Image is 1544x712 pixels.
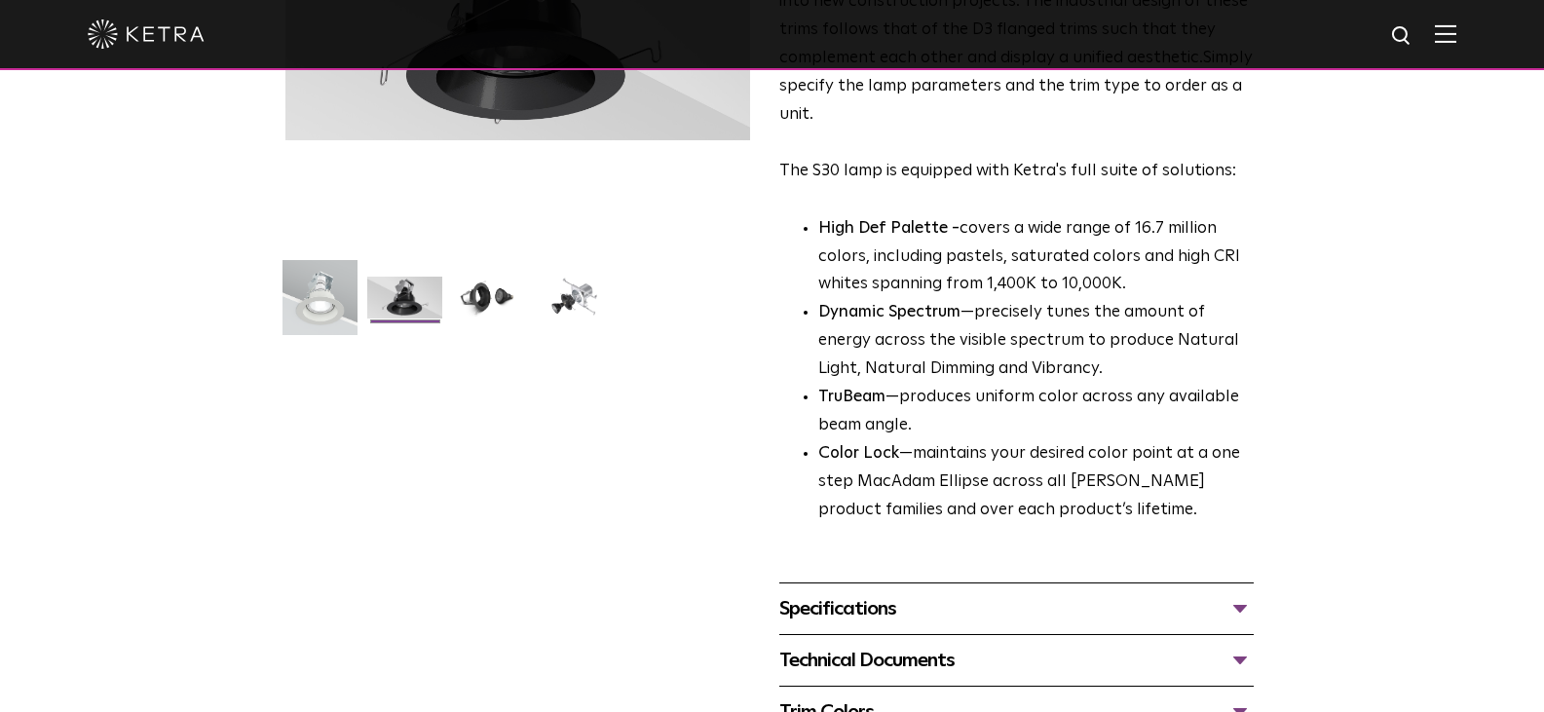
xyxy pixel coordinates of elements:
img: search icon [1390,24,1414,49]
li: —produces uniform color across any available beam angle. [818,384,1254,440]
p: covers a wide range of 16.7 million colors, including pastels, saturated colors and high CRI whit... [818,215,1254,300]
strong: High Def Palette - [818,220,960,237]
strong: Dynamic Spectrum [818,304,960,320]
li: —precisely tunes the amount of energy across the visible spectrum to produce Natural Light, Natur... [818,299,1254,384]
img: S30-DownlightTrim-2021-Web-Square [282,260,358,350]
img: ketra-logo-2019-white [88,19,205,49]
div: Specifications [779,593,1254,624]
strong: TruBeam [818,389,885,405]
span: Simply specify the lamp parameters and the trim type to order as a unit.​ [779,50,1253,123]
div: Technical Documents [779,645,1254,676]
img: Hamburger%20Nav.svg [1435,24,1456,43]
img: S30 Halo Downlight_Exploded_Black [537,277,612,333]
img: S30 Halo Downlight_Hero_Black_Gradient [367,277,442,333]
strong: Color Lock [818,445,899,462]
li: —maintains your desired color point at a one step MacAdam Ellipse across all [PERSON_NAME] produc... [818,440,1254,525]
img: S30 Halo Downlight_Table Top_Black [452,277,527,333]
